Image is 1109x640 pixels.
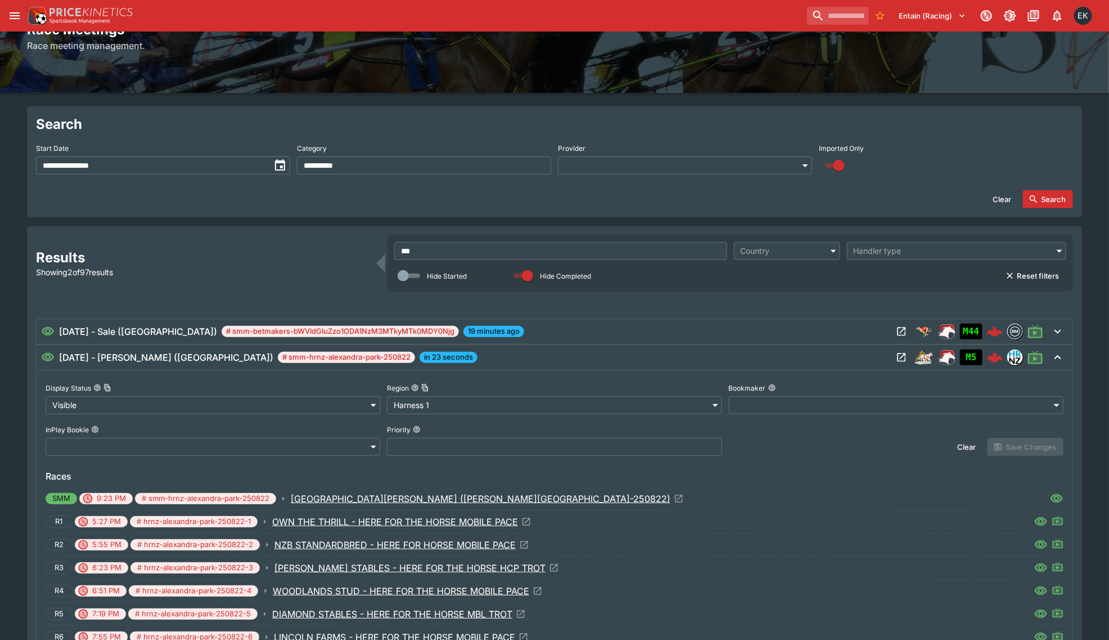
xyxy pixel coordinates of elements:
[36,249,369,266] h2: Results
[1034,515,1048,529] svg: Visible
[540,271,591,281] p: Hide Completed
[387,396,722,414] div: Harness 1
[272,515,531,529] a: Open Event
[768,384,776,392] button: Bookmaker
[272,515,518,529] p: OWN THE THRILL - HERE FOR THE HORSE MOBILE PACE
[871,7,889,25] button: No Bookmarks
[85,608,126,620] span: 7:19 PM
[25,5,47,27] img: PriceKinetics Logo
[1050,492,1063,505] svg: Visible
[48,608,70,620] span: R5
[48,562,70,574] span: R3
[273,584,543,598] a: Open Event
[49,8,133,16] img: PriceKinetics
[915,348,933,366] div: harness_racing
[892,7,973,25] button: Select Tenant
[960,324,982,339] div: Imported to Jetbet as OPEN
[129,585,258,597] span: # hrnz-alexandra-park-250822-4
[1008,324,1022,339] img: betmakers.png
[976,6,997,26] button: Connected to PK
[90,493,133,504] span: 9:23 PM
[819,144,864,153] p: Imported Only
[270,155,290,176] button: toggle date time picker
[1034,561,1048,575] svg: Visible
[36,115,1073,133] h2: Search
[937,323,955,341] img: racing.png
[387,383,409,393] p: Region
[987,324,1003,339] img: logo-cerberus--red.svg
[272,607,526,621] a: Open Event
[1052,607,1063,619] svg: Live
[387,425,411,435] p: Priority
[892,323,910,341] button: Open Meeting
[807,7,869,25] input: search
[4,6,25,26] button: open drawer
[85,516,128,527] span: 5:27 PM
[1034,607,1048,621] svg: Visible
[91,426,99,433] button: InPlay Bookie
[46,396,380,414] div: Visible
[1074,7,1092,25] div: Emily Kim
[950,438,983,456] button: Clear
[999,267,1066,285] button: Reset filters
[274,561,559,575] a: Open Event
[960,350,982,365] div: Imported to Jetbet as OPEN
[1027,350,1043,365] svg: Live
[915,348,933,366] img: harness_racing.png
[1007,350,1023,365] div: hrnz
[413,426,421,433] button: Priority
[274,538,516,552] p: NZB STANDARDBRED - HERE FOR HORSE MOBILE PACE
[46,383,91,393] p: Display Status
[46,493,77,504] span: SMM
[729,383,766,393] p: Bookmaker
[278,352,415,363] span: # smm-hrnz-alexandra-park-250822
[36,144,69,153] p: Start Date
[59,325,217,338] h6: [DATE] - Sale ([GEOGRAPHIC_DATA])
[41,351,55,364] svg: Visible
[463,326,524,337] span: 19 minutes ago
[85,539,128,551] span: 5:55 PM
[273,584,529,598] p: WOODLANDS STUD - HERE FOR THE HORSE MOBILE PACE
[93,384,101,392] button: Display StatusCopy To Clipboard
[48,539,70,551] span: R2
[1052,584,1063,596] svg: Live
[1027,324,1043,339] svg: Live
[36,266,369,278] p: Showing 2 of 97 results
[1071,3,1096,28] button: Emily Kim
[59,351,273,364] h6: [DATE] - [PERSON_NAME] ([GEOGRAPHIC_DATA])
[274,538,529,552] a: Open Event
[1052,561,1063,572] svg: Live
[937,348,955,366] div: ParallelRacing Handler
[41,325,55,338] svg: Visible
[427,271,467,281] p: Hide Started
[1052,538,1063,549] svg: Live
[85,585,127,597] span: 6:51 PM
[49,19,110,24] img: Sportsbook Management
[854,245,1048,257] div: Handler type
[558,144,585,153] p: Provider
[1052,515,1063,526] svg: Live
[1000,6,1020,26] button: Toggle light/dark mode
[27,39,1082,52] h6: Race meeting management.
[1007,324,1023,339] div: betmakers
[274,561,546,575] p: [PERSON_NAME] STABLES - HERE FOR THE HORSE HCP TROT
[986,190,1018,208] button: Clear
[1024,6,1044,26] button: Documentation
[915,323,933,341] div: greyhound_racing
[222,326,459,337] span: # smm-betmakers-bWVldGluZzo1ODA1NzM3MTkyMTk0MDY0Njg
[937,323,955,341] div: ParallelRacing Handler
[421,384,429,392] button: Copy To Clipboard
[892,348,910,366] button: Open Meeting
[85,562,128,574] span: 6:23 PM
[420,352,477,363] span: in 23 seconds
[130,516,258,527] span: # hrnz-alexandra-park-250822-1
[103,384,111,392] button: Copy To Clipboard
[130,539,260,551] span: # hrnz-alexandra-park-250822-2
[272,607,512,621] p: DIAMOND STABLES - HERE FOR THE HORSE MBL TROT
[46,469,1063,483] h6: Races
[987,350,1003,365] img: logo-cerberus--red.svg
[1023,190,1073,208] button: Search
[46,425,89,435] p: InPlay Bookie
[128,608,258,620] span: # hrnz-alexandra-park-250822-5
[297,144,327,153] p: Category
